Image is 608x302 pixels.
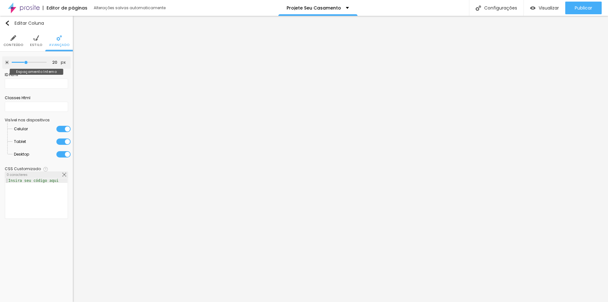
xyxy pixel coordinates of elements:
img: Icone [62,173,66,177]
img: Icone [33,35,39,41]
div: Classes Html [5,95,68,101]
div: Editor de páginas [43,6,87,10]
img: Icone [43,167,48,171]
span: Estilo [30,43,42,47]
iframe: Editor [73,16,608,302]
div: ID Html [5,72,68,78]
div: Insira seu código aqui [5,178,61,183]
img: Icone [10,35,16,41]
p: Projete Seu Casamento [287,6,341,10]
span: Conteúdo [3,43,23,47]
span: Celular [14,123,28,135]
span: Visualizar [539,5,559,10]
div: Editar Coluna [5,21,44,26]
img: Icone [5,61,9,64]
button: px [59,60,67,65]
button: Visualizar [524,2,565,14]
span: Tablet [14,135,26,148]
div: 0 caracteres [5,172,68,178]
button: Publicar [565,2,602,14]
div: Alterações salvas automaticamente [94,6,167,10]
div: Visível nos dispositivos [5,118,68,122]
img: view-1.svg [530,5,535,11]
img: Icone [5,21,10,26]
span: Desktop [14,148,29,161]
span: Avançado [49,43,69,47]
img: Icone [476,5,481,11]
span: Publicar [575,5,592,10]
div: CSS Customizado [5,167,41,171]
img: Icone [56,35,62,41]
